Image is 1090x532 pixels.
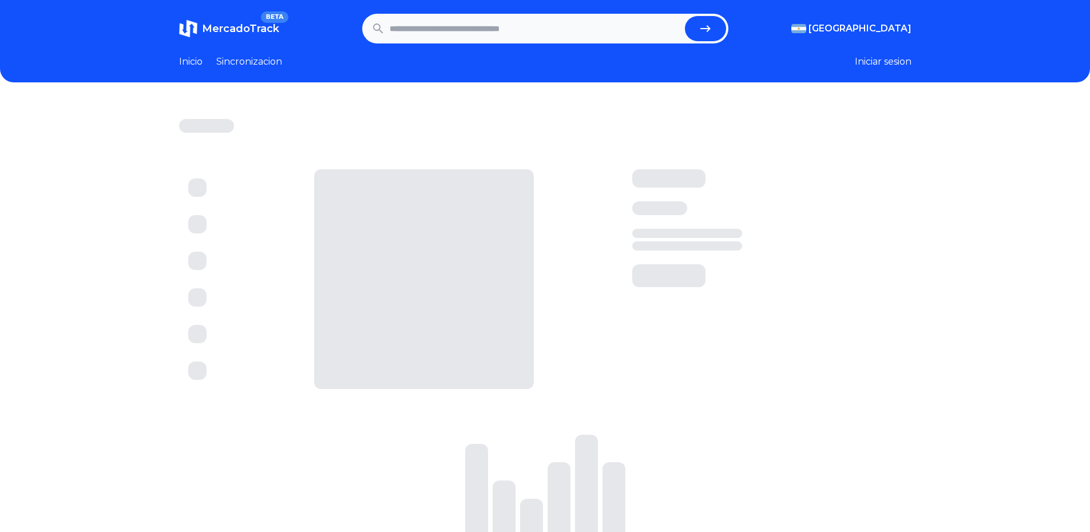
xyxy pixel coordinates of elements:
[179,19,197,38] img: MercadoTrack
[791,22,911,35] button: [GEOGRAPHIC_DATA]
[216,55,282,69] a: Sincronizacion
[791,24,806,33] img: Argentina
[202,22,279,35] span: MercadoTrack
[179,19,279,38] a: MercadoTrackBETA
[855,55,911,69] button: Iniciar sesion
[808,22,911,35] span: [GEOGRAPHIC_DATA]
[179,55,203,69] a: Inicio
[261,11,288,23] span: BETA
